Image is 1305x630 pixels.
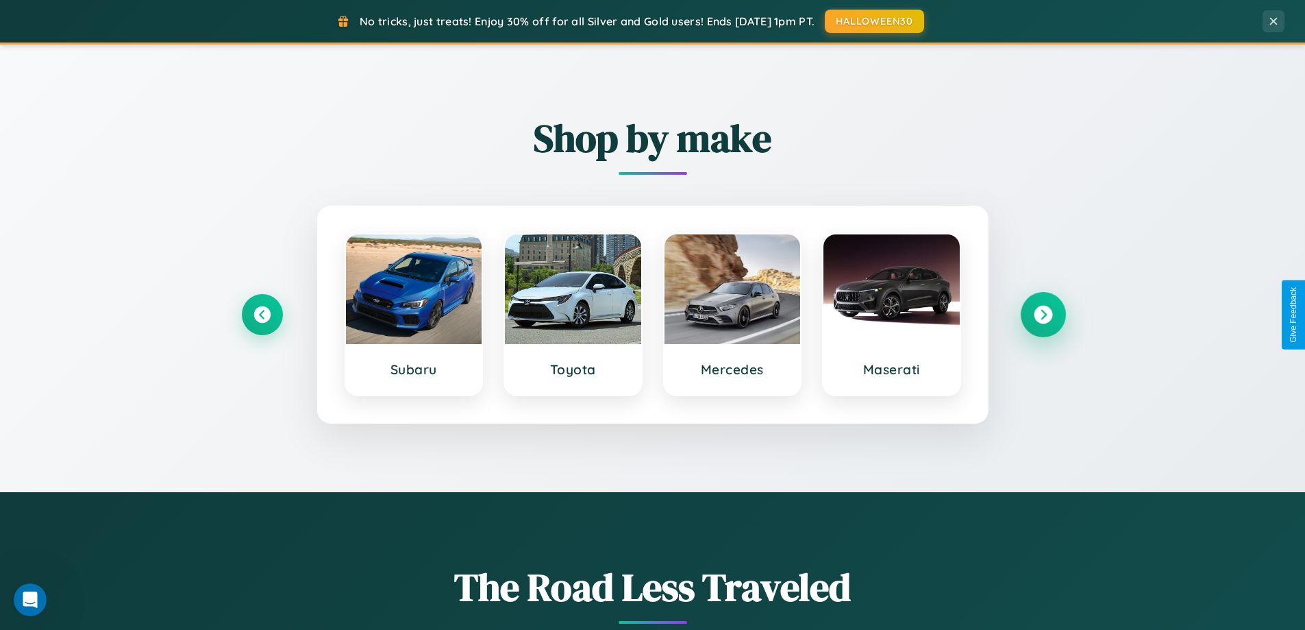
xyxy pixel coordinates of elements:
[242,112,1064,165] h2: Shop by make
[242,561,1064,614] h1: The Road Less Traveled
[678,361,787,378] h3: Mercedes
[519,361,627,378] h3: Toyota
[360,361,469,378] h3: Subaru
[1289,287,1298,343] div: Give Feedback
[14,583,47,616] iframe: Intercom live chat
[825,10,924,33] button: HALLOWEEN30
[360,14,815,28] span: No tricks, just treats! Enjoy 30% off for all Silver and Gold users! Ends [DATE] 1pm PT.
[837,361,946,378] h3: Maserati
